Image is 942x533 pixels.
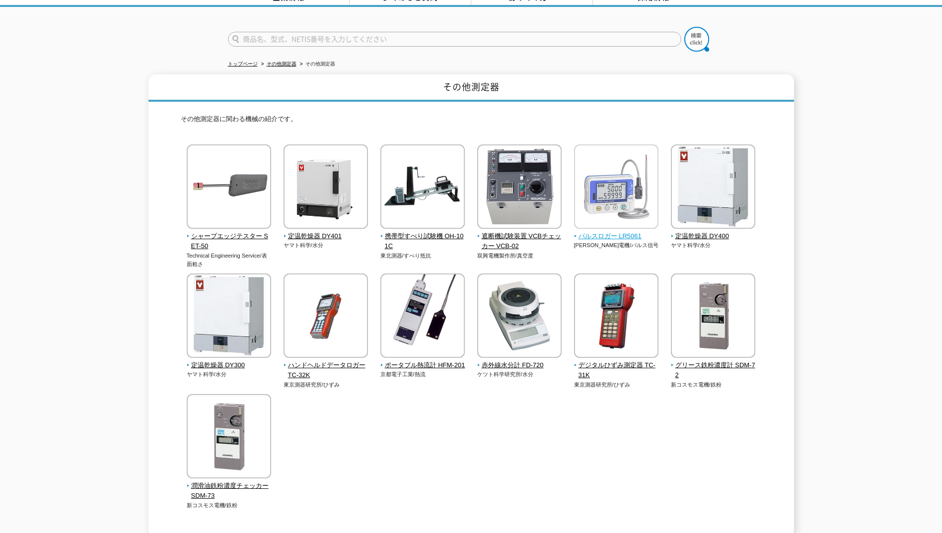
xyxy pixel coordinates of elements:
span: デジタルひずみ測定器 TC-31K [574,360,659,381]
span: ハンドヘルドデータロガー TC-32K [284,360,368,381]
p: 東北測器/すべり抵抗 [380,252,465,260]
img: 携帯型すべり試験機 OH-101C [380,144,465,231]
input: 商品名、型式、NETIS番号を入力してください [228,32,681,47]
a: 定温乾燥器 DY400 [671,222,756,242]
span: 潤滑油鉄粉濃度チェッカー SDM-73 [187,481,272,502]
span: 定温乾燥器 DY401 [284,231,368,242]
p: [PERSON_NAME]電機/パルス信号 [574,241,659,250]
img: 赤外線水分計 FD-720 [477,273,562,360]
img: 遮断機試験装置 VCBチェッカー VCB-02 [477,144,562,231]
img: デジタルひずみ測定器 TC-31K [574,273,658,360]
a: 定温乾燥器 DY300 [187,351,272,371]
span: 定温乾燥器 DY400 [671,231,756,242]
a: その他測定器 [267,61,296,67]
p: 双興電機製作所/真空度 [477,252,562,260]
p: ヤマト科学/水分 [671,241,756,250]
img: ポータブル熱流計 HFM-201 [380,273,465,360]
img: 定温乾燥器 DY400 [671,144,755,231]
span: 赤外線水分計 FD-720 [477,360,562,371]
a: 赤外線水分計 FD-720 [477,351,562,371]
img: ハンドヘルドデータロガー TC-32K [284,273,368,360]
p: 新コスモス電機/鉄粉 [671,381,756,389]
li: その他測定器 [298,59,335,69]
a: ポータブル熱流計 HFM-201 [380,351,465,371]
img: 潤滑油鉄粉濃度チェッカー SDM-73 [187,394,271,481]
img: パルスロガー LR5061 [574,144,658,231]
a: 潤滑油鉄粉濃度チェッカー SDM-73 [187,471,272,501]
a: 携帯型すべり試験機 OH-101C [380,222,465,252]
p: 新コスモス電機/鉄粉 [187,501,272,510]
p: Technical Engineering Service/表面粗さ [187,252,272,268]
span: ポータブル熱流計 HFM-201 [380,360,465,371]
h1: その他測定器 [148,74,794,102]
img: グリース鉄粉濃度計 SDM-72 [671,273,755,360]
a: 定温乾燥器 DY401 [284,222,368,242]
span: シャープエッジテスター SET-50 [187,231,272,252]
p: ケツト科学研究所/水分 [477,370,562,379]
a: グリース鉄粉濃度計 SDM-72 [671,351,756,381]
a: 遮断機試験装置 VCBチェッカー VCB-02 [477,222,562,252]
a: デジタルひずみ測定器 TC-31K [574,351,659,381]
span: グリース鉄粉濃度計 SDM-72 [671,360,756,381]
span: 定温乾燥器 DY300 [187,360,272,371]
img: 定温乾燥器 DY401 [284,144,368,231]
img: 定温乾燥器 DY300 [187,273,271,360]
p: ヤマト科学/水分 [187,370,272,379]
span: パルスロガー LR5061 [574,231,659,242]
a: パルスロガー LR5061 [574,222,659,242]
p: その他測定器に関わる機械の紹介です。 [181,114,762,130]
p: 東京測器研究所/ひずみ [574,381,659,389]
p: 東京測器研究所/ひずみ [284,381,368,389]
span: 遮断機試験装置 VCBチェッカー VCB-02 [477,231,562,252]
a: トップページ [228,61,258,67]
p: 京都電子工業/熱流 [380,370,465,379]
a: シャープエッジテスター SET-50 [187,222,272,252]
a: ハンドヘルドデータロガー TC-32K [284,351,368,381]
img: btn_search.png [684,27,709,52]
img: シャープエッジテスター SET-50 [187,144,271,231]
p: ヤマト科学/水分 [284,241,368,250]
span: 携帯型すべり試験機 OH-101C [380,231,465,252]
